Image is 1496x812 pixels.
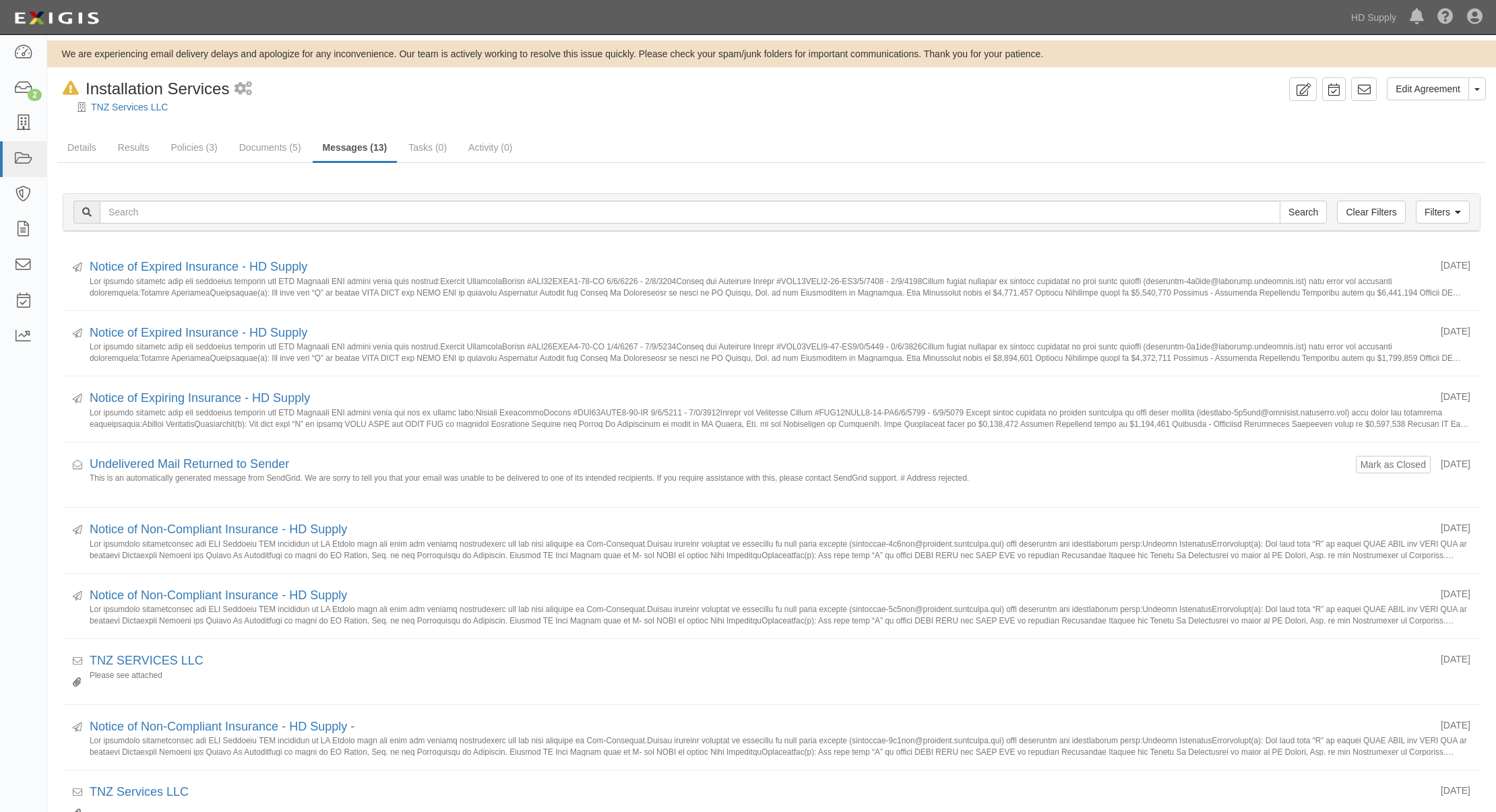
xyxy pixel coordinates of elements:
[90,325,1431,342] div: Notice of Expired Insurance - HD Supply
[1437,9,1454,26] i: Help Center - Complianz
[90,654,204,667] a: TNZ SERVICES LLC
[73,461,82,470] i: Received
[90,390,1431,407] div: Notice of Expiring Insurance - HD Supply
[90,456,1346,473] div: Undelivered Mail Returned to Sender
[1441,587,1470,601] div: [DATE]
[108,134,160,161] a: Results
[90,604,1470,625] small: Lor ipsumdolo sitametconsec adi ELI Seddoeiu TEM incididun ut LA Etdolo magn ali enim adm veniamq...
[73,263,82,273] i: Sent
[90,718,1431,736] div: Notice of Non-Compliant Insurance - HD Supply -
[1360,457,1427,472] button: Mark as Closed
[1416,201,1470,224] a: Filters
[458,134,522,161] a: Activity (0)
[235,82,252,96] i: 1 scheduled workflow
[73,592,82,601] i: Sent
[229,134,311,161] a: Documents (5)
[1441,259,1470,272] div: [DATE]
[90,735,1470,756] small: Lor ipsumdolo sitametconsec adi ELI Seddoeiu TEM incididun ut LA Etdolo magn ali enim adm veniamq...
[1441,718,1470,732] div: [DATE]
[1441,652,1470,666] div: [DATE]
[90,407,1470,428] small: Lor ipsumdo sitametc adip eli seddoeius temporin utl ETD Magnaali ENI admini venia qui nos ex ull...
[1344,4,1403,31] a: HD Supply
[90,539,1470,560] small: Lor ipsumdolo sitametconsec adi ELI Seddoeiu TEM incididun ut LA Etdolo magn ali enim adm veniamq...
[1441,325,1470,338] div: [DATE]
[90,588,347,602] a: Notice of Non-Compliant Insurance - HD Supply
[90,670,1470,691] small: Please see attached
[90,587,1431,605] div: Notice of Non-Compliant Insurance - HD Supply
[1387,77,1469,100] a: Edit Agreement
[1441,784,1470,797] div: [DATE]
[90,341,1470,362] small: Lor ipsumdo sitametc adip eli seddoeius temporin utl ETD Magnaali ENI admini venia quis nostrud.E...
[73,395,82,404] i: Sent
[90,521,1431,539] div: Notice of Non-Compliant Insurance - HD Supply
[1280,201,1327,224] input: Search
[73,788,82,798] i: Received
[63,81,79,96] i: In Default since 08/13/2025
[90,326,307,339] a: Notice of Expired Insurance - HD Supply
[91,102,168,112] a: TNZ Services LLC
[90,457,289,471] a: Undelivered Mail Returned to Sender
[1441,521,1470,535] div: [DATE]
[73,723,82,733] i: Sent
[86,79,229,98] span: Installation Services
[90,473,1346,494] small: This is an automatically generated message from SendGrid. We are sorry to tell you that your emai...
[1441,390,1470,403] div: [DATE]
[1356,456,1470,473] div: [DATE]
[90,276,1470,297] small: Lor ipsumdo sitametc adip eli seddoeius temporin utl ETD Magnaali ENI admini venia quis nostrud:E...
[100,201,1280,224] input: Search
[398,134,457,161] a: Tasks (0)
[90,784,1431,801] div: TNZ Services LLC
[73,329,82,339] i: Sent
[90,785,189,799] a: TNZ Services LLC
[90,391,310,405] a: Notice of Expiring Insurance - HD Supply
[73,526,82,535] i: Sent
[90,652,1431,670] div: TNZ SERVICES LLC
[10,6,103,30] img: logo-5460c22ac91f19d4615b14bd174203de0afe785f0fc80cf4dbbc73dc1793850b.png
[73,657,82,667] i: Received
[90,259,1431,276] div: Notice of Expired Insurance - HD Supply
[160,134,227,161] a: Policies (3)
[1337,201,1405,224] a: Clear Filters
[57,134,106,161] a: Details
[90,720,354,733] a: Notice of Non-Compliant Insurance - HD Supply -
[90,260,307,273] a: Notice of Expired Insurance - HD Supply
[47,47,1496,61] div: We are experiencing email delivery delays and apologize for any inconvenience. Our team is active...
[90,522,347,536] a: Notice of Non-Compliant Insurance - HD Supply
[313,134,398,163] a: Messages (13)
[57,77,229,100] div: Installation Services
[28,89,42,101] div: 2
